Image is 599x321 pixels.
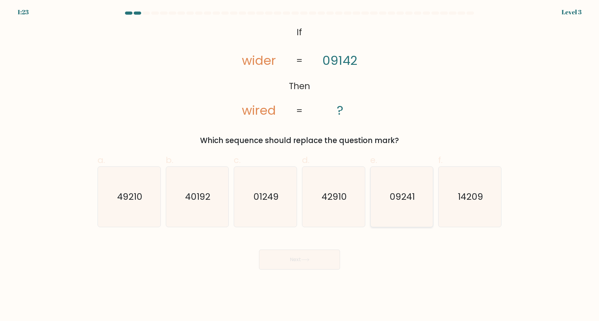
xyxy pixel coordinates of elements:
[221,24,378,120] svg: @import url('[URL][DOMAIN_NAME]);
[296,105,303,117] tspan: =
[337,102,343,119] tspan: ?
[458,191,483,203] text: 14209
[296,55,303,67] tspan: =
[101,135,498,146] div: Which sequence should replace the question mark?
[166,154,173,166] span: b.
[323,52,357,69] tspan: 09142
[370,154,377,166] span: e.
[242,102,276,119] tspan: wired
[289,80,310,92] tspan: Then
[17,7,29,17] div: 1:23
[302,154,309,166] span: d.
[242,52,276,69] tspan: wider
[390,191,415,203] text: 09241
[562,7,582,17] div: Level 3
[234,154,241,166] span: c.
[322,191,347,203] text: 42910
[117,191,142,203] text: 49210
[185,191,210,203] text: 40192
[253,191,279,203] text: 01249
[259,250,340,270] button: Next
[297,26,302,38] tspan: If
[98,154,105,166] span: a.
[438,154,443,166] span: f.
